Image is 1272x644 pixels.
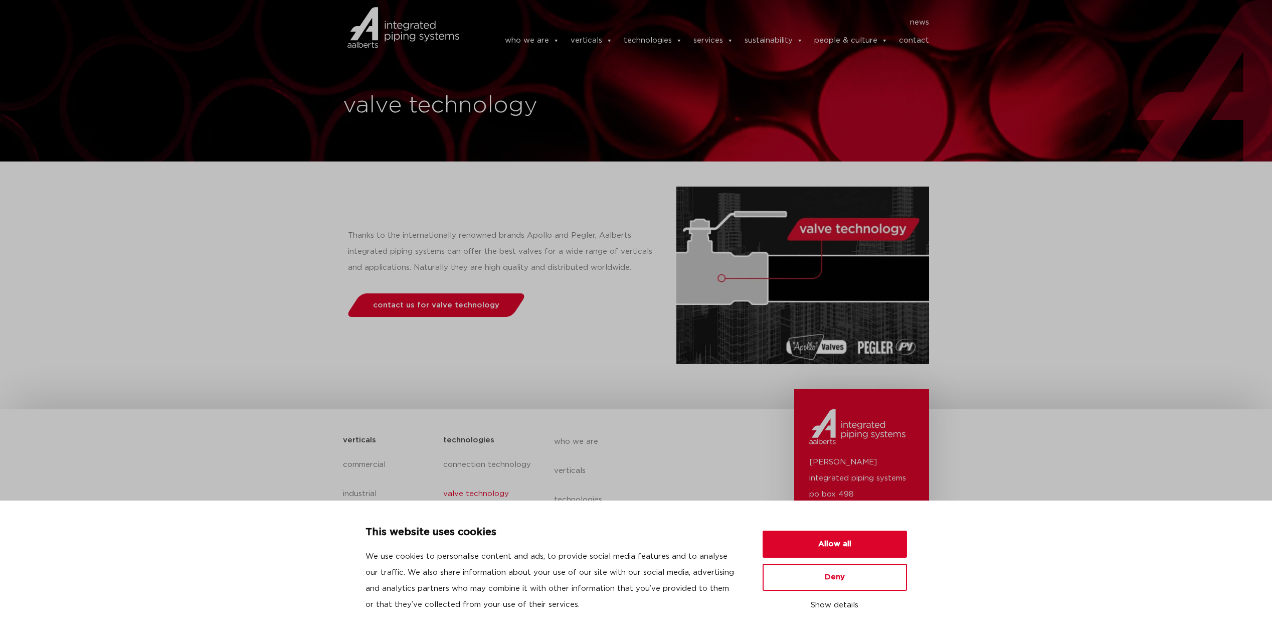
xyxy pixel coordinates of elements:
a: sustainability [745,31,803,51]
nav: Menu [554,427,738,631]
a: verticals [571,31,613,51]
a: services [693,31,734,51]
button: Deny [763,564,907,591]
h5: verticals [343,432,376,448]
a: technologies [554,486,738,515]
h1: valve technology [343,90,631,122]
p: We use cookies to personalise content and ads, to provide social media features and to analyse ou... [366,549,739,613]
a: who we are [554,427,738,456]
a: connection technology [443,450,533,479]
a: technologies [624,31,682,51]
a: who we are [505,31,560,51]
a: contact [899,31,929,51]
a: contact us for valve technology [345,293,527,317]
h5: technologies [443,432,494,448]
a: news [910,15,929,31]
a: verticals [554,456,738,486]
p: Thanks to the internationally renowned brands Apollo and Pegler, Aalberts integrated piping syste... [348,228,656,276]
nav: Menu [474,15,930,31]
a: valve technology [443,479,533,509]
a: commercial [343,450,434,479]
nav: Menu [443,450,533,567]
span: contact us for valve technology [373,301,499,309]
p: [PERSON_NAME] integrated piping systems po box 498 1200 AL Hilversum the [GEOGRAPHIC_DATA] [809,454,914,535]
p: This website uses cookies [366,525,739,541]
button: Allow all [763,531,907,558]
button: Show details [763,597,907,614]
a: industrial [343,479,434,509]
a: people & culture [814,31,888,51]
